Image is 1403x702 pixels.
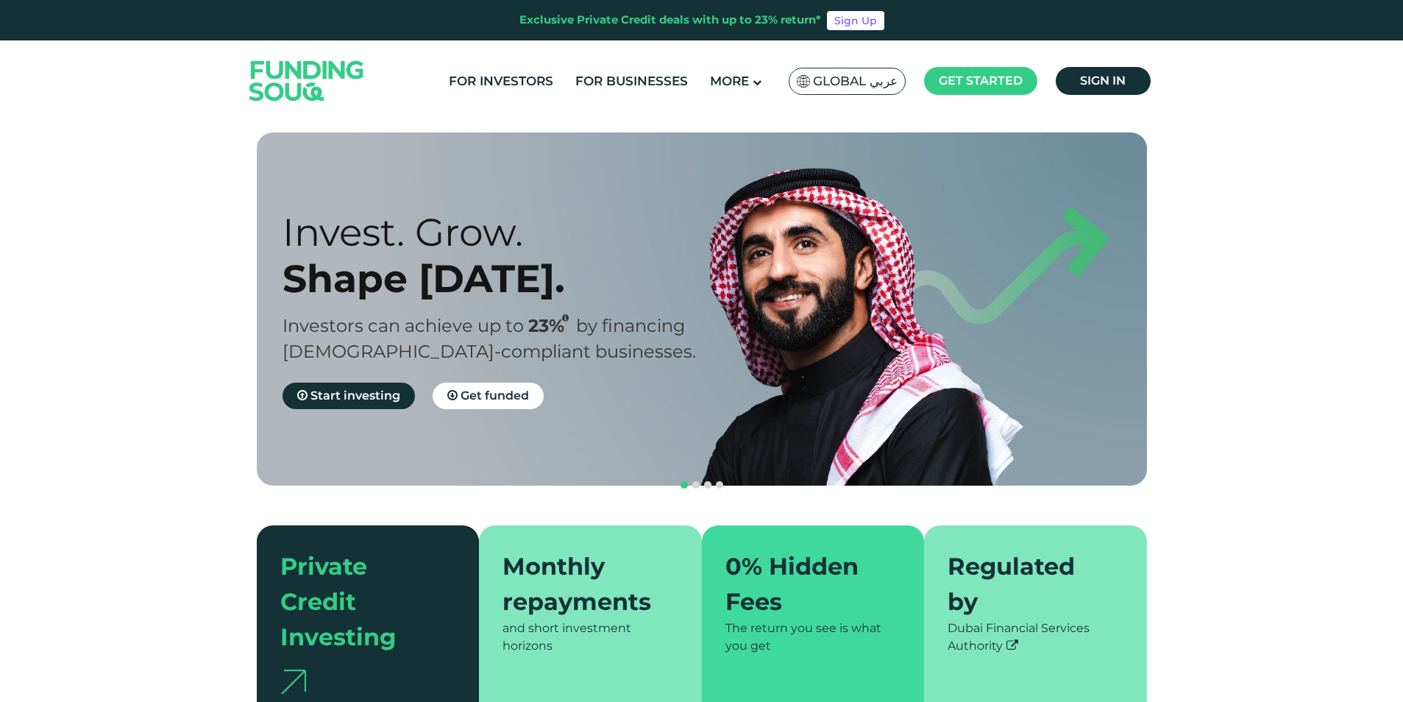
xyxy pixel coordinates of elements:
div: 0% Hidden Fees [725,549,884,620]
div: Shape [DATE]. [283,255,728,302]
div: Monthly repayments [502,549,661,620]
button: navigation [690,479,702,491]
div: Dubai Financial Services Authority [948,620,1123,655]
span: Get funded [461,389,529,403]
div: Exclusive Private Credit deals with up to 23% return* [519,12,821,29]
span: Get started [939,74,1023,88]
img: arrow [280,670,306,694]
button: navigation [678,479,690,491]
a: Start investing [283,383,415,409]
a: Sign in [1056,67,1151,95]
a: For Businesses [572,69,692,93]
i: 23% IRR (expected) ~ 15% Net yield (expected) [562,314,569,322]
div: The return you see is what you get [725,620,901,655]
a: Sign Up [827,11,884,30]
div: Private Credit Investing [280,549,438,655]
a: For Investors [445,69,557,93]
img: SA Flag [797,75,810,88]
img: Logo [235,43,379,118]
div: Invest. Grow. [283,209,728,255]
span: Start investing [310,389,400,403]
span: Investors can achieve up to [283,315,524,336]
span: 23% [528,315,576,336]
span: More [710,74,749,88]
button: navigation [714,479,725,491]
button: navigation [702,479,714,491]
span: Global عربي [813,73,898,90]
span: Sign in [1080,74,1126,88]
div: Regulated by [948,549,1106,620]
a: Get funded [433,383,544,409]
div: and short investment horizons [502,620,678,655]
